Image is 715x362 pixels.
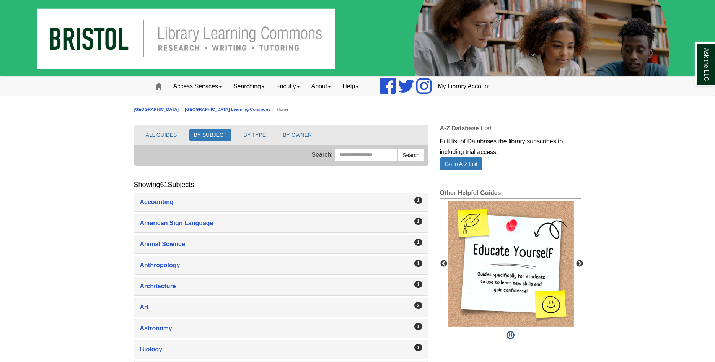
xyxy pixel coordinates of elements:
[414,197,422,204] div: 1
[160,181,168,188] span: 61
[576,260,583,268] button: Next
[414,218,422,225] div: 1
[312,151,333,158] span: Search:
[414,323,422,330] div: 1
[448,201,574,327] div: This box contains rotating images
[448,201,574,327] img: Educate yourself! Guides specifically for students to use to learn new skills and gain confidence!
[140,302,422,313] a: Art
[337,77,365,96] a: Help
[279,129,316,141] button: BY OWNER
[239,129,270,141] button: BY TYPE
[414,260,422,267] div: 1
[168,77,228,96] a: Access Services
[228,77,270,96] a: Searching
[140,344,422,355] a: Biology
[140,323,422,334] a: Astronomy
[440,125,581,134] h2: A-Z Database List
[140,239,422,250] a: Animal Science
[440,260,448,268] button: Previous
[140,281,422,292] a: Architecture
[189,129,231,141] button: BY SUBJECT
[440,157,483,170] a: Go to A-Z List
[432,77,495,96] a: My Library Account
[270,77,306,96] a: Faculty
[414,281,422,288] div: 1
[134,106,581,113] nav: breadcrumb
[414,344,422,351] div: 1
[185,107,270,112] a: [GEOGRAPHIC_DATA] Learning Commons
[414,302,422,309] div: 2
[142,129,181,141] button: ALL GUIDES
[334,149,398,162] input: Search this Group
[414,239,422,246] div: 1
[140,218,422,229] a: American Sign Language
[134,181,194,189] h2: Showing Subjects
[306,77,337,96] a: About
[140,197,422,208] a: Accounting
[397,149,424,162] button: Search
[140,260,422,271] a: Anthropology
[440,134,581,157] div: Full list of Databases the library subscribes to, including trial access.
[504,327,517,344] button: Pause
[440,190,581,199] h2: Other Helpful Guides
[134,107,179,112] a: [GEOGRAPHIC_DATA]
[270,106,288,113] li: Home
